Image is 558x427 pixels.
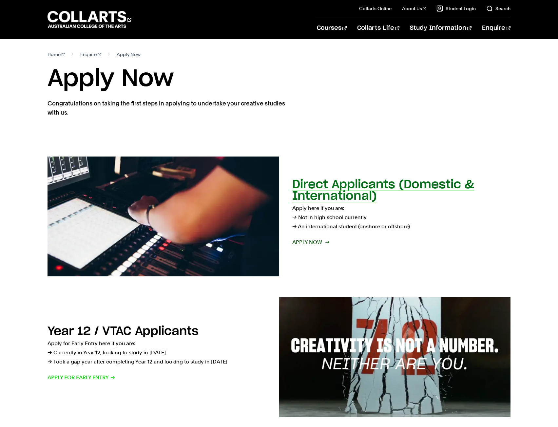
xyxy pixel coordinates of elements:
a: Courses [317,17,347,39]
p: Apply for Early Entry here if you are: → Currently in Year 12, looking to study in [DATE] → Took ... [48,339,266,366]
a: Year 12 / VTAC Applicants Apply for Early Entry here if you are:→ Currently in Year 12, looking t... [48,297,511,417]
span: Apply now [292,238,329,247]
p: Apply here if you are: → Not in high school currently → An international student (onshore or offs... [292,204,511,231]
span: Apply for Early Entry [48,373,115,382]
a: Direct Applicants (Domestic & International) Apply here if you are:→ Not in high school currently... [48,157,511,276]
p: Congratulations on taking the first steps in applying to undertake your creative studies with us. [48,99,287,117]
h2: Year 12 / VTAC Applicants [48,325,199,337]
span: Apply Now [117,50,141,59]
a: About Us [402,5,426,12]
h1: Apply Now [48,64,511,94]
a: Study Information [410,17,471,39]
a: Collarts Life [357,17,399,39]
a: Collarts Online [359,5,392,12]
a: Enquire [80,50,101,59]
a: Student Login [436,5,476,12]
a: Search [486,5,510,12]
a: Home [48,50,65,59]
h2: Direct Applicants (Domestic & International) [292,179,474,202]
a: Enquire [482,17,510,39]
div: Go to homepage [48,10,131,29]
